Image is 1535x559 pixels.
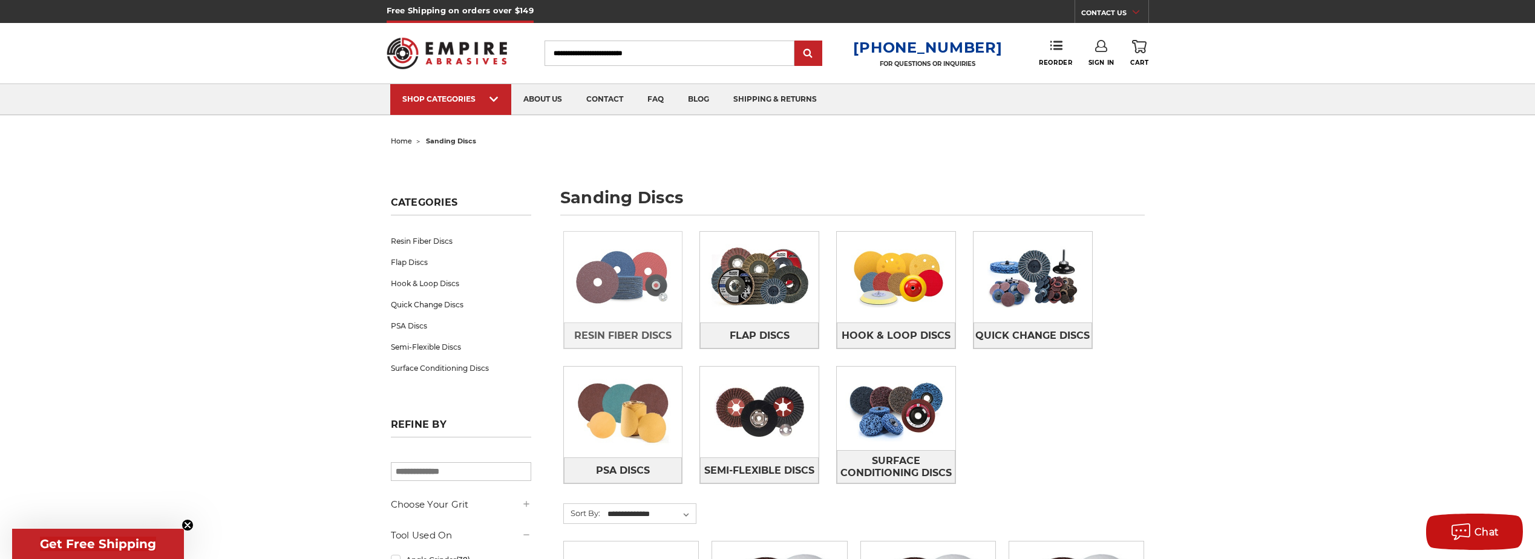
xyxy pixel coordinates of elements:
[574,325,672,346] span: Resin Fiber Discs
[1088,59,1114,67] span: Sign In
[606,505,696,523] select: Sort By:
[391,294,531,315] a: Quick Change Discs
[564,457,682,483] a: PSA Discs
[391,137,412,145] a: home
[1474,526,1499,538] span: Chat
[391,497,531,512] h5: Choose Your Grit
[1081,6,1148,23] a: CONTACT US
[391,528,531,543] h5: Tool Used On
[974,322,1092,348] a: Quick Change Discs
[391,230,531,252] a: Resin Fiber Discs
[837,322,955,348] a: Hook & Loop Discs
[564,370,682,454] img: PSA Discs
[182,519,194,531] button: Close teaser
[391,273,531,294] a: Hook & Loop Discs
[596,460,650,481] span: PSA Discs
[842,325,951,346] span: Hook & Loop Discs
[391,419,531,437] h5: Refine by
[676,84,721,115] a: blog
[853,60,1002,68] p: FOR QUESTIONS OR INQUIRIES
[837,367,955,450] img: Surface Conditioning Discs
[721,84,829,115] a: shipping & returns
[402,94,499,103] div: SHOP CATEGORIES
[704,460,814,481] span: Semi-Flexible Discs
[574,84,635,115] a: contact
[1039,59,1072,67] span: Reorder
[560,189,1145,215] h1: sanding discs
[700,370,819,454] img: Semi-Flexible Discs
[1130,59,1148,67] span: Cart
[1130,40,1148,67] a: Cart
[511,84,574,115] a: about us
[391,315,531,336] a: PSA Discs
[564,235,682,319] img: Resin Fiber Discs
[1039,40,1072,66] a: Reorder
[730,325,790,346] span: Flap Discs
[837,450,955,483] a: Surface Conditioning Discs
[40,537,156,551] span: Get Free Shipping
[391,197,531,215] h5: Categories
[387,30,508,77] img: Empire Abrasives
[974,235,1092,319] img: Quick Change Discs
[564,322,682,348] a: Resin Fiber Discs
[700,235,819,319] img: Flap Discs
[853,39,1002,56] a: [PHONE_NUMBER]
[700,322,819,348] a: Flap Discs
[700,457,819,483] a: Semi-Flexible Discs
[635,84,676,115] a: faq
[837,235,955,319] img: Hook & Loop Discs
[391,336,531,358] a: Semi-Flexible Discs
[426,137,476,145] span: sanding discs
[391,358,531,379] a: Surface Conditioning Discs
[837,451,955,483] span: Surface Conditioning Discs
[564,504,600,522] label: Sort By:
[975,325,1090,346] span: Quick Change Discs
[1426,514,1523,550] button: Chat
[12,529,184,559] div: Get Free ShippingClose teaser
[391,252,531,273] a: Flap Discs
